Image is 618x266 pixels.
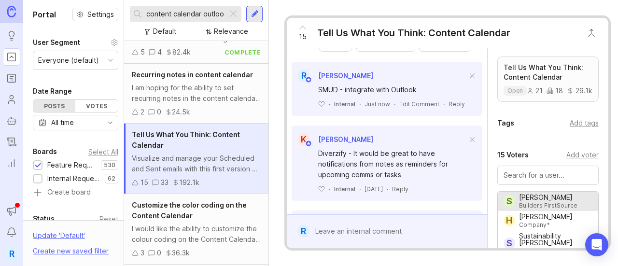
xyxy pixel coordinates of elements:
[33,146,57,157] div: Boards
[519,213,573,220] div: [PERSON_NAME]
[297,225,309,238] div: R
[157,47,162,57] div: 4
[87,10,114,19] span: Settings
[3,202,20,220] button: Announcements
[88,149,118,154] div: Select All
[504,170,592,181] input: Search for a user...
[305,140,312,147] img: member badge
[3,48,20,66] a: Portal
[3,154,20,172] a: Reporting
[334,185,355,193] div: Internal
[33,9,56,20] h1: Portal
[3,224,20,241] button: Notifications
[132,130,240,149] span: Tell Us What You Think: Content Calendar
[497,56,599,102] a: Tell Us What You Think: Content Calendaropen211829.1k
[365,185,383,193] time: [DATE]
[132,224,261,245] div: I would like the ability to customize the colour coding on the Content Calendar. I would find thi...
[99,216,118,222] div: Reset
[124,64,268,124] a: Recurring notes in content calendarI am hoping for the ability to set recurring notes in the cont...
[132,70,253,79] span: Recurring notes in content calendar
[72,8,118,21] button: Settings
[47,173,100,184] div: Internal Requests
[157,107,161,117] div: 0
[504,196,515,207] div: S
[38,55,99,66] div: Everyone (default)
[172,107,190,117] div: 24.5k
[51,117,74,128] div: All time
[102,119,118,126] svg: toggle icon
[214,26,248,37] div: Relevance
[497,117,514,129] div: Tags
[140,107,144,117] div: 2
[359,185,361,193] div: ·
[140,177,148,188] div: 15
[570,118,599,128] div: Add tags
[318,148,466,180] div: Diverzify - It would be great to have notifications from notes as reminders for upcoming comms or...
[33,37,80,48] div: User Segment
[7,6,16,17] img: Canny Home
[292,70,373,82] a: R[PERSON_NAME]
[124,194,268,265] a: Customize the color coding on the Content CalendarI would like the ability to customize the colou...
[172,248,190,258] div: 36.3k
[504,238,515,249] div: S
[329,100,330,108] div: ·
[75,100,117,112] div: Votes
[3,27,20,44] a: Ideas
[317,26,510,40] div: Tell Us What You Think: Content Calendar
[318,84,466,95] div: SMUD - integrate with Outlook
[157,248,161,258] div: 0
[146,9,224,19] input: Search...
[299,31,307,42] span: 15
[519,203,577,209] div: Builders FirstSource
[33,100,75,112] div: Posts
[140,47,145,57] div: 5
[132,201,247,220] span: Customize the color coding on the Content Calendar
[585,233,608,256] div: Open Intercom Messenger
[179,177,199,188] div: 192.1k
[124,124,268,194] a: Tell Us What You Think: Content CalendarVisualize and manage your Scheduled and Sent emails with ...
[527,87,543,94] div: 21
[292,133,373,146] a: K[PERSON_NAME]
[225,48,261,56] div: complete
[359,100,361,108] div: ·
[497,149,529,161] div: 15 Voters
[132,83,261,104] div: I am hoping for the ability to set recurring notes in the content calendar in addition to one off...
[507,87,523,95] p: open
[387,185,388,193] div: ·
[399,100,439,108] div: Edit Comment
[519,222,573,228] div: Company*
[108,175,115,182] p: 62
[567,87,592,94] div: 29.1k
[3,91,20,108] a: Users
[566,150,599,160] div: Add voter
[504,215,515,226] div: H
[318,135,373,143] span: [PERSON_NAME]
[305,76,312,84] img: member badge
[132,153,261,174] div: Visualize and manage your Scheduled and Sent emails with this first version of our calendar. We'l...
[394,100,395,108] div: ·
[519,194,577,201] div: [PERSON_NAME]
[297,133,310,146] div: K
[334,100,355,108] div: Internal
[547,87,563,94] div: 18
[153,26,176,37] div: Default
[140,248,144,258] div: 3
[3,133,20,151] a: Changelog
[3,112,20,129] a: Autopilot
[392,185,408,193] div: Reply
[504,63,592,82] p: Tell Us What You Think: Content Calendar
[33,230,85,246] div: Update ' Default '
[329,185,330,193] div: ·
[297,70,310,82] div: R
[161,177,169,188] div: 33
[3,70,20,87] a: Roadmaps
[582,23,601,42] button: Close button
[33,213,55,224] div: Status
[365,100,390,108] span: Just now
[33,189,118,197] a: Create board
[3,245,20,262] button: R
[104,161,115,169] p: 530
[443,100,445,108] div: ·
